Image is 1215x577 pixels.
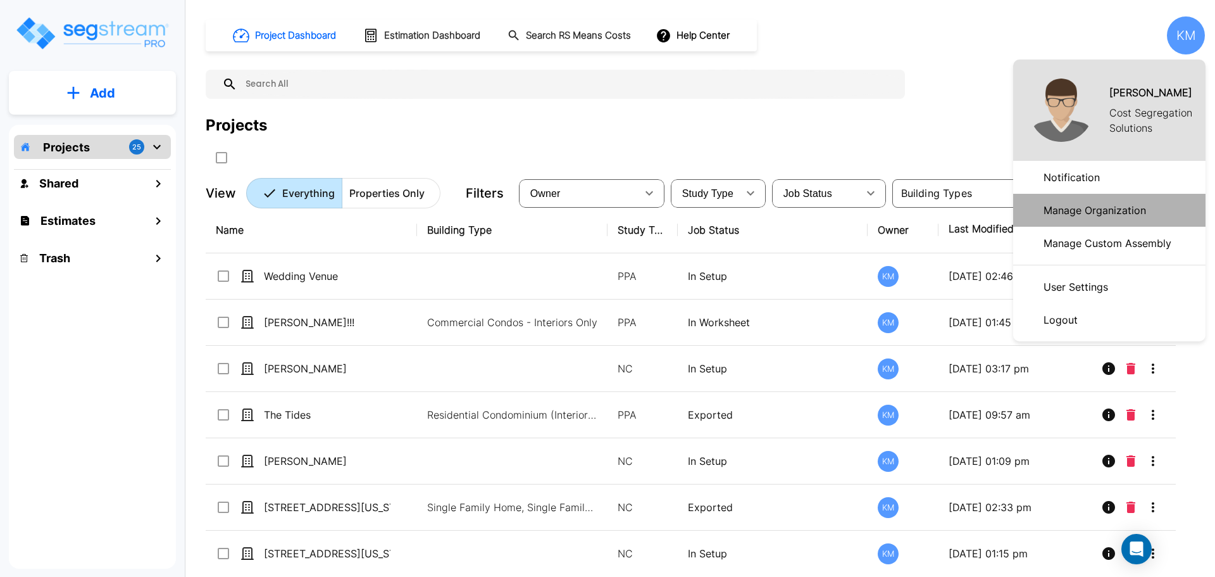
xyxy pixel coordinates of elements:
p: Cost Segregation Solutions [1109,105,1206,136]
h1: [PERSON_NAME] [1109,85,1192,100]
p: Logout [1038,307,1083,333]
p: Manage Organization [1038,198,1151,223]
p: User Settings [1038,274,1113,300]
p: Manage Custom Assembly [1038,231,1176,256]
div: Open Intercom Messenger [1121,534,1152,564]
img: Kevin Mitten [1030,79,1093,142]
p: Notification [1038,165,1105,190]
